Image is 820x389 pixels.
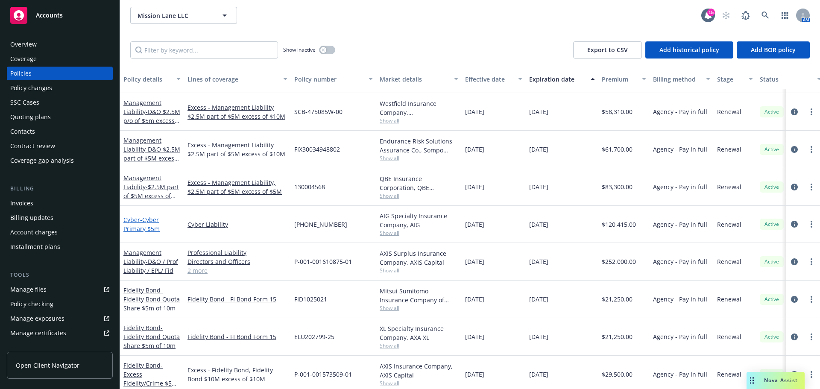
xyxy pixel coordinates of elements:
[120,69,184,89] button: Policy details
[717,7,735,24] a: Start snowing
[7,110,113,124] a: Quoting plans
[806,294,817,304] a: more
[10,67,32,80] div: Policies
[187,257,287,266] a: Directors and Officers
[763,371,780,378] span: Active
[123,183,179,209] span: - $2.5M part of $5M excess of $5M
[7,38,113,51] a: Overview
[717,75,744,84] div: Stage
[123,99,180,134] a: Management Liability
[7,67,113,80] a: Policies
[806,107,817,117] a: more
[789,294,799,304] a: circleInformation
[10,312,64,325] div: Manage exposures
[751,46,796,54] span: Add BOR policy
[380,155,458,162] span: Show all
[717,220,741,229] span: Renewal
[462,69,526,89] button: Effective date
[653,220,707,229] span: Agency - Pay in full
[465,75,513,84] div: Effective date
[650,69,714,89] button: Billing method
[602,107,633,116] span: $58,310.00
[10,110,51,124] div: Quoting plans
[764,377,798,384] span: Nova Assist
[602,332,633,341] span: $21,250.00
[10,52,37,66] div: Coverage
[10,326,66,340] div: Manage certificates
[123,216,160,233] a: Cyber
[789,107,799,117] a: circleInformation
[529,257,548,266] span: [DATE]
[7,211,113,225] a: Billing updates
[465,145,484,154] span: [DATE]
[717,295,741,304] span: Renewal
[294,370,352,379] span: P-001-001573509-01
[529,75,586,84] div: Expiration date
[7,139,113,153] a: Contract review
[602,370,633,379] span: $29,500.00
[380,362,458,380] div: AXIS Insurance Company, AXIS Capital
[294,295,327,304] span: FID1025021
[380,342,458,349] span: Show all
[760,75,812,84] div: Status
[10,38,37,51] div: Overview
[602,257,636,266] span: $252,000.00
[7,52,113,66] a: Coverage
[380,304,458,312] span: Show all
[7,240,113,254] a: Installment plans
[465,332,484,341] span: [DATE]
[7,225,113,239] a: Account charges
[380,287,458,304] div: Mitsui Sumitomo Insurance Company of America, Mitsui Sumitomo Insurance Group
[380,174,458,192] div: QBE Insurance Corporation, QBE Insurance Group
[659,46,719,54] span: Add historical policy
[380,380,458,387] span: Show all
[7,81,113,95] a: Policy changes
[653,182,707,191] span: Agency - Pay in full
[187,140,287,158] a: Excess - Management Liability $2.5M part of $5M excess of $10M
[7,184,113,193] div: Billing
[806,144,817,155] a: more
[529,145,548,154] span: [DATE]
[653,75,701,84] div: Billing method
[776,7,794,24] a: Switch app
[763,183,780,191] span: Active
[123,286,180,312] a: Fidelity Bond
[7,3,113,27] a: Accounts
[380,117,458,124] span: Show all
[602,75,637,84] div: Premium
[123,75,171,84] div: Policy details
[806,369,817,380] a: more
[653,107,707,116] span: Agency - Pay in full
[294,182,325,191] span: 130004568
[763,333,780,341] span: Active
[294,145,340,154] span: FIX30034948802
[184,69,291,89] button: Lines of coverage
[7,326,113,340] a: Manage certificates
[187,366,287,383] a: Excess - Fidelity Bond, Fidelity Bond $10M excess of $10M
[717,332,741,341] span: Renewal
[717,107,741,116] span: Renewal
[130,41,278,58] input: Filter by keyword...
[645,41,733,58] button: Add historical policy
[123,257,178,275] span: - D&O / Prof Liability / EPL/ Fid
[465,257,484,266] span: [DATE]
[789,332,799,342] a: circleInformation
[10,283,47,296] div: Manage files
[717,182,741,191] span: Renewal
[602,182,633,191] span: $83,300.00
[587,46,628,54] span: Export to CSV
[283,46,316,53] span: Show inactive
[187,75,278,84] div: Lines of coverage
[123,249,178,275] a: Management Liability
[123,216,160,233] span: - Cyber Primary $5m
[717,145,741,154] span: Renewal
[763,146,780,153] span: Active
[7,96,113,109] a: SSC Cases
[789,257,799,267] a: circleInformation
[187,332,287,341] a: Fidelity Bond - FI Bond Form 15
[789,219,799,229] a: circleInformation
[465,370,484,379] span: [DATE]
[747,372,757,389] div: Drag to move
[380,267,458,274] span: Show all
[529,220,548,229] span: [DATE]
